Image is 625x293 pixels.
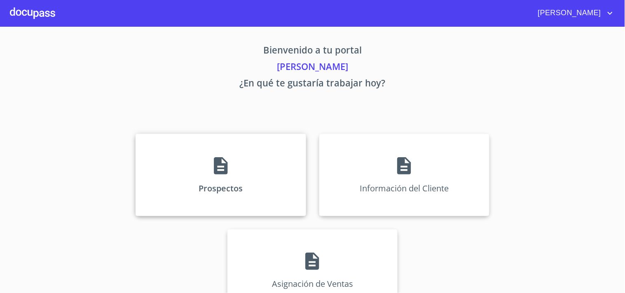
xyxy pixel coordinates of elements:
[360,183,449,194] p: Información del Cliente
[272,278,353,289] p: Asignación de Ventas
[532,7,605,20] span: [PERSON_NAME]
[59,60,566,76] p: [PERSON_NAME]
[199,183,243,194] p: Prospectos
[532,7,615,20] button: account of current user
[59,76,566,93] p: ¿En qué te gustaría trabajar hoy?
[59,43,566,60] p: Bienvenido a tu portal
